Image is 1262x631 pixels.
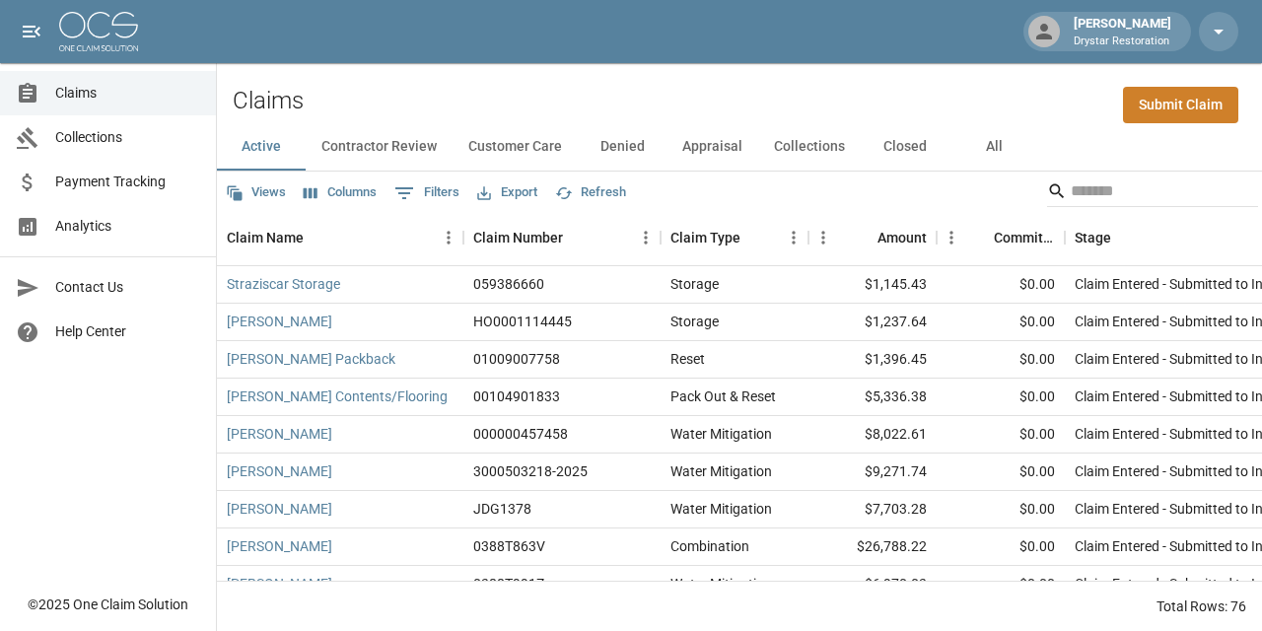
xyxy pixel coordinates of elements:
div: $0.00 [937,266,1065,304]
div: Claim Number [473,210,563,265]
div: Reset [670,349,705,369]
h2: Claims [233,87,304,115]
div: Claim Type [670,210,740,265]
button: Sort [1111,224,1139,251]
button: Sort [740,224,768,251]
button: Show filters [389,177,464,209]
div: Storage [670,274,719,294]
div: $5,336.38 [808,379,937,416]
div: © 2025 One Claim Solution [28,595,188,614]
div: $1,396.45 [808,341,937,379]
div: 00104901833 [473,386,560,406]
a: [PERSON_NAME] Contents/Flooring [227,386,448,406]
div: Water Mitigation [670,499,772,519]
div: $0.00 [937,379,1065,416]
p: Drystar Restoration [1074,34,1171,50]
span: Contact Us [55,277,200,298]
button: Active [217,123,306,171]
div: Water Mitigation [670,574,772,594]
div: Search [1047,175,1258,211]
div: 01009007758 [473,349,560,369]
button: Menu [434,223,463,252]
span: Claims [55,83,200,104]
span: Payment Tracking [55,172,200,192]
a: [PERSON_NAME] Packback [227,349,395,369]
button: Denied [578,123,666,171]
button: Menu [808,223,838,252]
div: Amount [877,210,927,265]
div: 059386660 [473,274,544,294]
div: 3000503218-2025 [473,461,588,481]
div: [PERSON_NAME] [1066,14,1179,49]
a: Straziscar Storage [227,274,340,294]
button: Sort [966,224,994,251]
div: JDG1378 [473,499,531,519]
button: open drawer [12,12,51,51]
img: ocs-logo-white-transparent.png [59,12,138,51]
a: [PERSON_NAME] [227,536,332,556]
button: Menu [937,223,966,252]
button: Menu [779,223,808,252]
div: Amount [808,210,937,265]
button: Export [472,177,542,208]
div: $0.00 [937,566,1065,603]
div: Claim Number [463,210,661,265]
button: Customer Care [453,123,578,171]
button: Menu [631,223,661,252]
div: 0388T991Z [473,574,544,594]
div: Claim Type [661,210,808,265]
button: Appraisal [666,123,758,171]
button: Closed [861,123,949,171]
span: Analytics [55,216,200,237]
a: [PERSON_NAME] [227,312,332,331]
button: Collections [758,123,861,171]
div: Pack Out & Reset [670,386,776,406]
div: $0.00 [937,454,1065,491]
div: Committed Amount [937,210,1065,265]
a: [PERSON_NAME] [227,424,332,444]
div: $0.00 [937,528,1065,566]
div: $0.00 [937,416,1065,454]
div: Water Mitigation [670,461,772,481]
div: $9,271.74 [808,454,937,491]
div: Total Rows: 76 [1157,596,1246,616]
button: Select columns [299,177,382,208]
a: [PERSON_NAME] [227,574,332,594]
span: Collections [55,127,200,148]
a: [PERSON_NAME] [227,499,332,519]
button: Sort [304,224,331,251]
button: Views [221,177,291,208]
div: $1,237.64 [808,304,937,341]
a: Submit Claim [1123,87,1238,123]
div: Stage [1075,210,1111,265]
button: Sort [563,224,591,251]
div: HO0001114445 [473,312,572,331]
a: [PERSON_NAME] [227,461,332,481]
div: Water Mitigation [670,424,772,444]
div: $1,145.43 [808,266,937,304]
div: Claim Name [217,210,463,265]
button: Sort [850,224,877,251]
div: $7,703.28 [808,491,937,528]
button: Contractor Review [306,123,453,171]
div: Storage [670,312,719,331]
div: $0.00 [937,304,1065,341]
div: $6,970.03 [808,566,937,603]
span: Help Center [55,321,200,342]
div: Combination [670,536,749,556]
div: $8,022.61 [808,416,937,454]
div: dynamic tabs [217,123,1262,171]
button: Refresh [550,177,631,208]
div: Committed Amount [994,210,1055,265]
div: $26,788.22 [808,528,937,566]
div: Claim Name [227,210,304,265]
div: 0388T863V [473,536,545,556]
button: All [949,123,1038,171]
div: $0.00 [937,491,1065,528]
div: $0.00 [937,341,1065,379]
div: 000000457458 [473,424,568,444]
